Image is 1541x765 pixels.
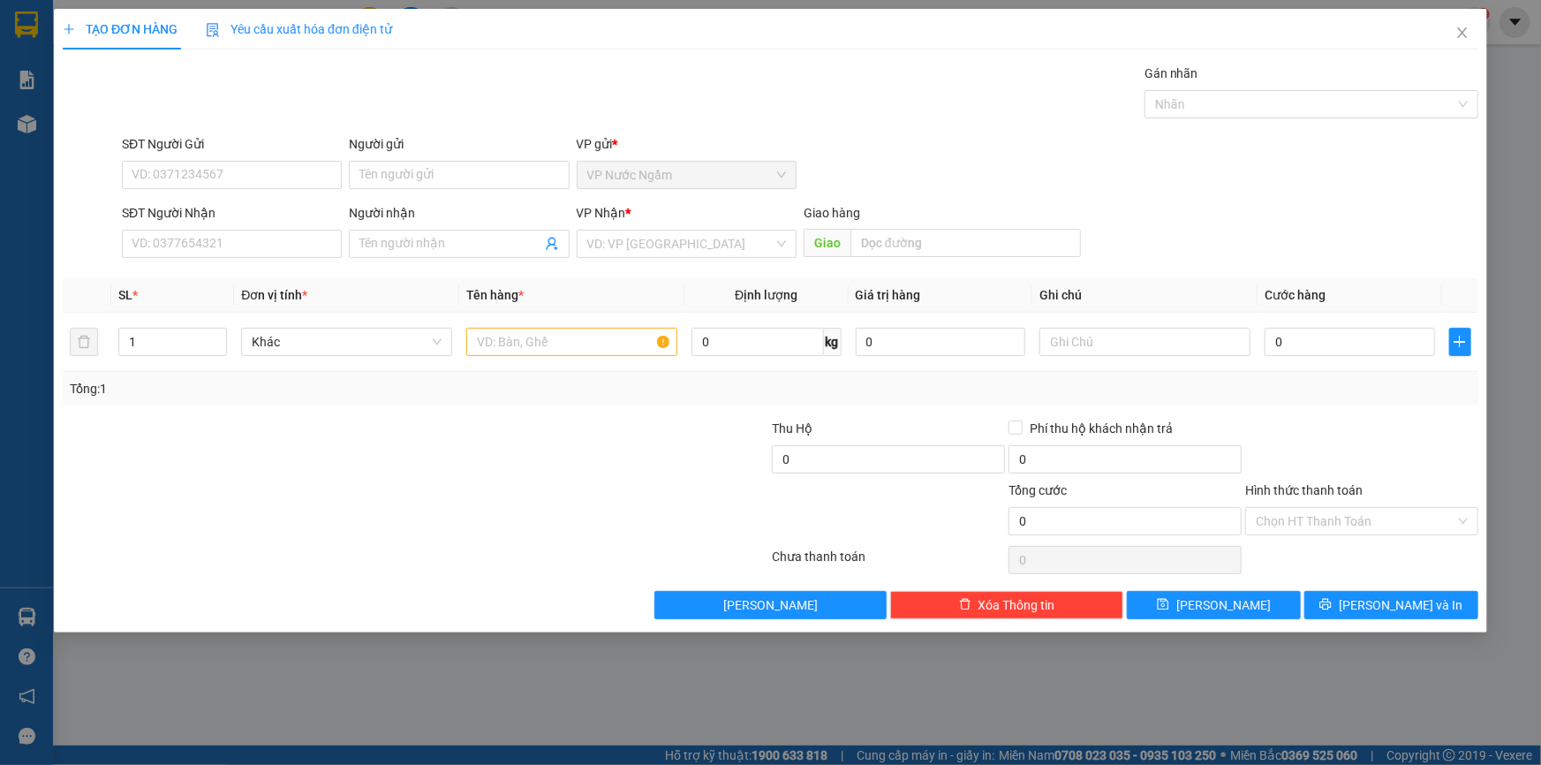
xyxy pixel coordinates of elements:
span: VP Nhận [577,206,626,220]
span: save [1157,598,1169,612]
span: plus [1450,335,1470,349]
span: kg [824,328,842,356]
span: Giá trị hàng [856,288,921,302]
input: Dọc đường [850,229,1081,257]
span: Phí thu hộ khách nhận trả [1023,419,1180,438]
div: SĐT Người Nhận [122,203,342,223]
label: Gán nhãn [1144,66,1198,80]
span: plus [63,23,75,35]
button: plus [1449,328,1471,356]
span: Cước hàng [1265,288,1326,302]
span: Khác [252,329,442,355]
span: user-add [545,237,559,251]
span: Đơn vị tính [241,288,307,302]
button: Close [1438,9,1487,58]
span: Tổng cước [1008,483,1067,497]
div: Chưa thanh toán [771,547,1008,578]
span: close [1455,26,1469,40]
span: [PERSON_NAME] và In [1340,595,1463,615]
div: Tổng: 1 [70,379,595,398]
div: SĐT Người Gửi [122,134,342,154]
button: printer[PERSON_NAME] và In [1304,591,1478,619]
div: Người nhận [349,203,569,223]
div: VP gửi [577,134,797,154]
span: Thu Hộ [772,421,812,436]
button: delete [70,328,98,356]
button: deleteXóa Thông tin [890,591,1123,619]
span: printer [1320,598,1333,612]
span: TẠO ĐƠN HÀNG [63,22,178,36]
input: 0 [856,328,1026,356]
input: Ghi Chú [1039,328,1250,356]
span: SL [118,288,132,302]
span: VP Nước Ngầm [587,162,786,188]
span: [PERSON_NAME] [1176,595,1271,615]
span: Xóa Thông tin [978,595,1055,615]
th: Ghi chú [1032,278,1258,313]
span: [PERSON_NAME] [723,595,818,615]
div: Người gửi [349,134,569,154]
span: Giao [804,229,850,257]
span: Tên hàng [466,288,524,302]
button: [PERSON_NAME] [654,591,888,619]
input: VD: Bàn, Ghế [466,328,677,356]
span: Yêu cầu xuất hóa đơn điện tử [206,22,392,36]
img: icon [206,23,220,37]
span: Định lượng [735,288,797,302]
span: Giao hàng [804,206,860,220]
span: delete [959,598,971,612]
button: save[PERSON_NAME] [1127,591,1301,619]
label: Hình thức thanh toán [1245,483,1363,497]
